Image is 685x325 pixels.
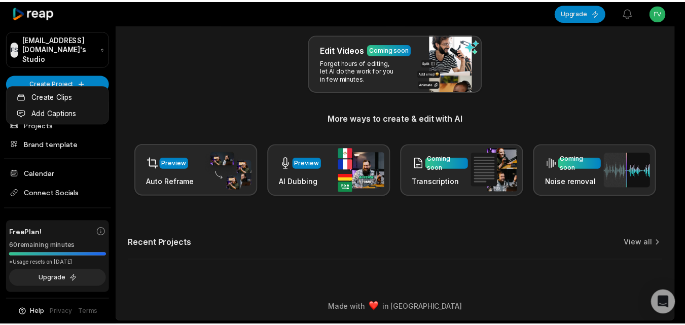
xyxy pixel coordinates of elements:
div: Made with in [GEOGRAPHIC_DATA] [126,302,672,312]
img: ai_dubbing.png [342,148,388,192]
h3: More ways to create & edit with AI [129,112,669,124]
div: Coming soon [432,154,471,172]
span: Free Plan! [9,227,42,237]
h2: Recent Projects [129,237,193,247]
a: Terms [79,308,99,317]
a: Projects [6,117,110,133]
a: Calendar [6,165,110,182]
p: [EMAIL_ADDRESS][DOMAIN_NAME]'s Studio [22,34,97,62]
div: Coming soon [373,45,413,54]
img: auto_reframe.png [207,150,254,190]
h3: AI Dubbing [282,176,325,187]
div: FS [11,41,18,56]
div: Preview [298,158,322,167]
h3: Noise removal [551,176,607,187]
button: Create Project [6,75,110,91]
h3: Edit Videos [323,43,368,55]
button: Upgrade [9,270,107,287]
div: 60 remaining minutes [9,240,107,250]
span: Help [30,308,45,317]
div: Create Project [6,85,110,124]
div: Preview [163,158,188,167]
div: Coming soon [566,154,605,172]
button: Upgrade [561,4,612,21]
img: transcription.png [476,148,523,191]
p: Forget hours of editing, let AI do the work for you in few minutes. [323,58,402,83]
img: heart emoji [373,302,382,311]
a: Add Captions [9,104,107,121]
a: View all [631,237,659,247]
h3: Transcription [417,176,473,187]
div: *Usage resets on [DATE] [9,259,107,267]
h3: Auto Reframe [148,176,196,187]
div: Open Intercom Messenger [658,291,682,315]
a: Privacy [51,308,73,317]
a: Create Clips [9,88,107,104]
a: Brand template [6,135,110,152]
img: noise_removal.png [610,152,657,187]
span: Connect Socials [6,184,110,202]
